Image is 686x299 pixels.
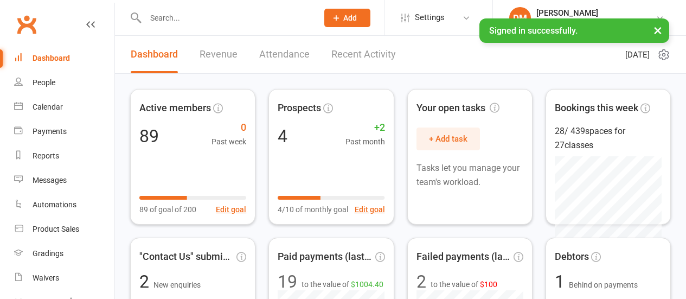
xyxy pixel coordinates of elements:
span: 1 [555,271,569,292]
span: Past week [211,136,246,148]
div: 89 [139,128,159,145]
span: Paid payments (last 7d) [278,249,373,265]
span: Settings [415,5,445,30]
a: People [14,71,114,95]
a: Dashboard [131,36,178,73]
span: 4/10 of monthly goal [278,203,348,215]
span: Bookings this week [555,100,638,116]
button: Edit goal [216,203,246,215]
button: × [648,18,668,42]
div: [PERSON_NAME] [536,8,656,18]
div: Dashboard [33,54,70,62]
div: Waivers [33,273,59,282]
p: Tasks let you manage your team's workload. [416,161,523,189]
a: Gradings [14,241,114,266]
span: 0 [211,120,246,136]
div: Automations [33,200,76,209]
a: Payments [14,119,114,144]
span: 2 [139,271,153,292]
a: Messages [14,168,114,193]
button: Add [324,9,370,27]
span: +2 [345,120,385,136]
span: Debtors [555,249,589,265]
div: Southern Cross Martial Arts Pty Ltd [536,18,656,28]
div: Gradings [33,249,63,258]
a: Waivers [14,266,114,290]
span: to the value of [302,278,383,290]
div: Calendar [33,103,63,111]
span: $100 [480,280,497,289]
span: Behind on payments [569,281,638,289]
span: 89 of goal of 200 [139,203,196,215]
span: Failed payments (last 30d) [416,249,511,265]
a: Revenue [200,36,238,73]
span: Signed in successfully. [489,26,578,36]
div: DM [509,7,531,29]
span: Add [343,14,357,22]
div: Reports [33,151,59,160]
a: Dashboard [14,46,114,71]
a: Clubworx [13,11,40,38]
input: Search... [142,10,310,26]
a: Automations [14,193,114,217]
a: Attendance [259,36,310,73]
div: 28 / 439 spaces for 27 classes [555,124,662,152]
a: Recent Activity [331,36,396,73]
a: Product Sales [14,217,114,241]
span: to the value of [431,278,497,290]
div: Payments [33,127,67,136]
div: 4 [278,128,287,145]
div: People [33,78,55,87]
span: Prospects [278,100,321,116]
span: Active members [139,100,211,116]
div: Messages [33,176,67,185]
div: Product Sales [33,225,79,233]
a: Reports [14,144,114,168]
span: [DATE] [625,48,650,61]
span: "Contact Us" submissions [139,249,234,265]
span: $1004.40 [351,280,383,289]
div: 19 [278,273,297,290]
span: Your open tasks [416,100,499,116]
a: Calendar [14,95,114,119]
button: + Add task [416,128,480,150]
span: Past month [345,136,385,148]
span: New enquiries [153,281,201,289]
div: 2 [416,273,426,290]
button: Edit goal [355,203,385,215]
